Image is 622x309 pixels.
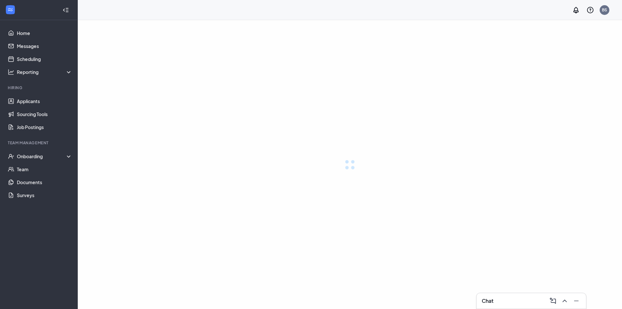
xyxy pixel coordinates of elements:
[17,121,72,134] a: Job Postings
[572,297,580,305] svg: Minimize
[17,95,72,108] a: Applicants
[17,108,72,121] a: Sourcing Tools
[8,69,14,75] svg: Analysis
[17,27,72,40] a: Home
[17,176,72,189] a: Documents
[559,296,569,306] button: ChevronUp
[549,297,557,305] svg: ComposeMessage
[17,189,72,202] a: Surveys
[482,297,493,304] h3: Chat
[7,6,14,13] svg: WorkstreamLogo
[17,53,72,65] a: Scheduling
[17,153,73,160] div: Onboarding
[572,6,580,14] svg: Notifications
[17,163,72,176] a: Team
[8,85,71,90] div: Hiring
[17,69,73,75] div: Reporting
[8,153,14,160] svg: UserCheck
[586,6,594,14] svg: QuestionInfo
[602,7,607,13] div: BS
[63,7,69,13] svg: Collapse
[570,296,581,306] button: Minimize
[8,140,71,146] div: Team Management
[561,297,569,305] svg: ChevronUp
[17,40,72,53] a: Messages
[547,296,558,306] button: ComposeMessage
